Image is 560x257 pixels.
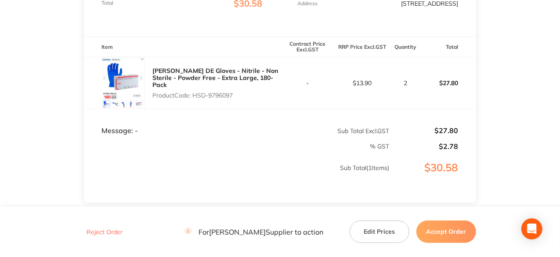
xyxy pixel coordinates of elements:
[281,127,390,134] p: Sub Total Excl. GST
[421,36,476,57] th: Total
[422,72,476,94] p: $27.80
[281,80,335,87] p: -
[390,36,421,57] th: Quantity
[84,228,125,236] button: Reject Order
[84,109,280,135] td: Message: -
[335,36,390,57] th: RRP Price Excl. GST
[152,67,278,89] a: [PERSON_NAME] DE Gloves - Nitrile - Non Sterile - Powder Free - Extra Large, 180-Pack
[390,162,475,192] p: $30.58
[390,142,458,150] p: $2.78
[84,143,389,150] p: % GST
[416,221,476,243] button: Accept Order
[84,164,389,189] p: Sub Total ( 1 Items)
[350,221,409,243] button: Edit Prices
[335,80,389,87] p: $13.90
[101,57,145,109] img: MWw3eWloNg
[521,218,542,239] div: Open Intercom Messenger
[184,228,323,236] p: For [PERSON_NAME] Supplier to action
[280,36,335,57] th: Contract Price Excl. GST
[298,0,318,7] p: Address
[84,36,280,57] th: Item
[390,80,420,87] p: 2
[152,92,280,99] p: Product Code: HSD-9796097
[390,127,458,134] p: $27.80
